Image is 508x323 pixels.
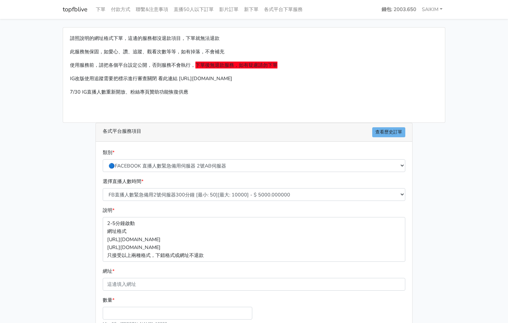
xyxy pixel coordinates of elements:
input: 這邊填入網址 [103,278,405,291]
p: 7/30 IG直播人數重新開放、粉絲專頁贊助功能恢復供應 [70,88,438,96]
label: 說明 [103,206,114,214]
p: 此服務無保固，如愛心、讚、追蹤、觀看次數等等，如有掉落，不會補充 [70,48,438,56]
a: SAIKIM [419,3,445,16]
p: 使用服務前，請把各個平台設定公開，否則服務不會執行， [70,61,438,69]
p: 請照說明的網址格式下單，這邊的服務都沒退款項目，下單就無法退款 [70,34,438,42]
strong: 錢包: 2003.650 [382,6,416,13]
a: 新下單 [241,3,261,16]
a: topfblive [63,3,88,16]
span: 下單後無退款服務，如有疑慮請勿下單 [195,62,277,68]
div: 各式平台服務項目 [96,123,412,142]
a: 聯繫&注意事項 [133,3,171,16]
a: 錢包: 2003.650 [379,3,419,16]
a: 影片訂單 [216,3,241,16]
a: 付款方式 [108,3,133,16]
a: 直播50人以下訂單 [171,3,216,16]
label: 網址 [103,267,114,275]
a: 各式平台下單服務 [261,3,305,16]
a: 下單 [93,3,108,16]
label: 選擇直播人數時間 [103,177,143,185]
label: 數量 [103,296,114,304]
label: 類別 [103,149,114,157]
a: 查看歷史訂單 [372,127,405,137]
p: IG改版使用追蹤需要把標示進行審查關閉 看此連結 [URL][DOMAIN_NAME] [70,75,438,83]
p: 2-5分鐘啟動 網址格式 [URL][DOMAIN_NAME] [URL][DOMAIN_NAME] 只接受以上兩種格式，下錯格式或網址不退款 [103,217,405,261]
